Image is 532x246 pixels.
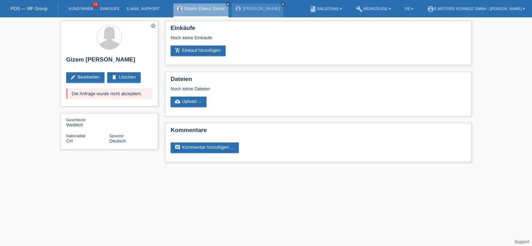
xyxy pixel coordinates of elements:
[427,6,434,13] i: account_circle
[171,35,466,46] div: Noch keine Einkäufe
[175,48,180,53] i: add_shopping_cart
[150,23,156,29] i: star_border
[66,138,73,143] span: Schweiz
[123,7,163,11] a: E-Mail Support
[281,2,285,6] i: close
[171,46,226,56] a: add_shopping_cartEinkauf hinzufügen
[109,138,126,143] span: Deutsch
[184,6,225,11] a: Gizem Elanur Gecer
[96,7,123,11] a: Einkäufe
[70,74,76,80] i: edit
[171,127,466,137] h2: Kommentare
[424,7,529,11] a: account_circleE-Motors Schweiz GmbH - [PERSON_NAME] ▾
[281,2,285,7] a: close
[175,99,180,104] i: cloud_upload
[107,72,141,83] a: deleteLöschen
[111,74,117,80] i: delete
[66,118,85,122] span: Geschlecht
[171,97,206,107] a: cloud_uploadUpload ...
[226,2,230,7] a: close
[171,25,466,35] h2: Einkäufe
[515,239,529,244] a: Support
[65,7,96,11] a: Kund*innen
[66,117,109,128] div: Weiblich
[175,145,180,150] i: comment
[243,6,280,11] a: [PERSON_NAME]
[306,7,345,11] a: bookAnleitung ▾
[171,86,383,91] div: Noch keine Dateien
[109,134,124,138] span: Sprache
[66,134,85,138] span: Nationalität
[66,56,152,67] h2: Gizem [PERSON_NAME]
[10,6,47,11] a: POS — MF Group
[66,88,152,99] div: Die Anfrage wurde nicht akzeptiert.
[310,6,316,13] i: book
[171,142,239,153] a: commentKommentar hinzufügen ...
[352,7,394,11] a: buildWerkzeuge ▾
[66,72,104,83] a: editBearbeiten
[92,2,99,8] span: 59
[171,76,466,86] h2: Dateien
[150,23,156,30] a: star_border
[226,2,230,6] i: close
[401,7,417,11] a: DE ▾
[356,6,363,13] i: build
